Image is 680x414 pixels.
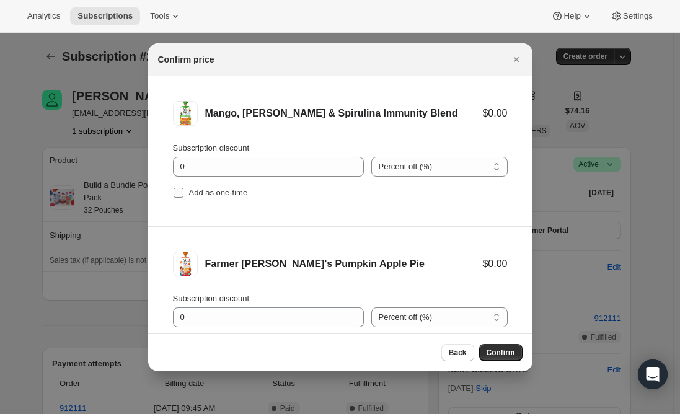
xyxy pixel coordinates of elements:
[77,11,133,21] span: Subscriptions
[150,11,169,21] span: Tools
[623,11,653,21] span: Settings
[544,7,600,25] button: Help
[603,7,660,25] button: Settings
[508,51,525,68] button: Close
[479,344,523,361] button: Confirm
[20,7,68,25] button: Analytics
[205,258,483,270] div: Farmer [PERSON_NAME]'s Pumpkin Apple Pie
[158,53,214,66] h2: Confirm price
[27,11,60,21] span: Analytics
[449,348,467,358] span: Back
[482,107,507,120] div: $0.00
[143,7,189,25] button: Tools
[205,107,483,120] div: Mango, [PERSON_NAME] & Spirulina Immunity Blend
[563,11,580,21] span: Help
[173,101,198,126] img: Mango, Banana & Spirulina Immunity Blend
[189,188,248,197] span: Add as one-time
[173,294,250,303] span: Subscription discount
[482,258,507,270] div: $0.00
[70,7,140,25] button: Subscriptions
[173,252,198,276] img: Farmer Jen's Pumpkin Apple Pie
[441,344,474,361] button: Back
[173,143,250,152] span: Subscription discount
[487,348,515,358] span: Confirm
[638,359,668,389] div: Open Intercom Messenger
